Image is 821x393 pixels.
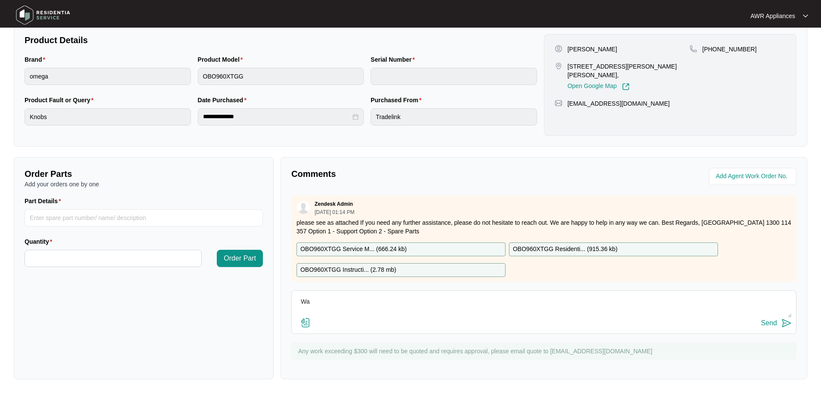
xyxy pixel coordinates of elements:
[25,197,65,205] label: Part Details
[300,318,311,328] img: file-attachment-doc.svg
[622,83,630,91] img: Link-External
[555,99,562,107] img: map-pin
[761,319,777,327] div: Send
[25,237,56,246] label: Quantity
[750,12,795,20] p: AWR Appliances
[198,68,364,85] input: Product Model
[25,34,537,46] p: Product Details
[300,245,407,254] p: OBO960XTGG Service M... ( 666.24 kb )
[298,347,792,355] p: Any work exceeding $300 will need to be quoted and requires approval, please email quote to [EMAI...
[300,265,396,275] p: OBO960XTGG Instructi... ( 2.78 mb )
[315,201,353,208] p: Zendesk Admin
[297,201,310,214] img: user.svg
[198,55,247,64] label: Product Model
[568,62,690,79] p: [STREET_ADDRESS][PERSON_NAME][PERSON_NAME],
[702,45,757,53] p: [PHONE_NUMBER]
[555,45,562,53] img: user-pin
[224,253,256,264] span: Order Part
[25,108,191,126] input: Product Fault or Query
[371,108,537,126] input: Purchased From
[217,250,263,267] button: Order Part
[315,210,354,215] p: [DATE] 01:14 PM
[371,96,425,104] label: Purchased From
[25,168,263,180] p: Order Parts
[555,62,562,70] img: map-pin
[690,45,697,53] img: map-pin
[25,55,49,64] label: Brand
[291,168,538,180] p: Comments
[371,68,537,85] input: Serial Number
[25,96,97,104] label: Product Fault or Query
[781,318,792,328] img: send-icon.svg
[25,68,191,85] input: Brand
[203,112,351,121] input: Date Purchased
[25,250,201,267] input: Quantity
[371,55,418,64] label: Serial Number
[568,45,617,53] p: [PERSON_NAME]
[297,218,791,236] p: please see as attached If you need any further assistance, please do not hesitate to reach out. W...
[513,245,618,254] p: OBO960XTGG Residenti... ( 915.36 kb )
[716,171,791,182] input: Add Agent Work Order No.
[25,209,263,226] input: Part Details
[803,14,808,18] img: dropdown arrow
[198,96,250,104] label: Date Purchased
[296,295,792,318] textarea: Waitin
[13,2,73,28] img: residentia service logo
[568,99,670,108] p: [EMAIL_ADDRESS][DOMAIN_NAME]
[25,180,263,189] p: Add your orders one by one
[568,83,630,91] a: Open Google Map
[761,318,792,329] button: Send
